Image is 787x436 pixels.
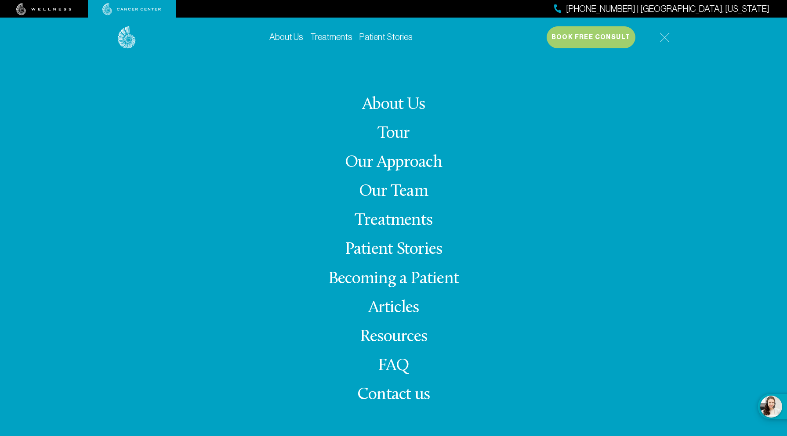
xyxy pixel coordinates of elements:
img: icon-hamburger [660,32,670,43]
img: wellness [16,3,72,15]
a: FAQ [378,357,410,375]
a: Resources [360,328,427,346]
button: Book Free Consult [547,26,635,48]
span: [PHONE_NUMBER] | [GEOGRAPHIC_DATA], [US_STATE] [566,3,769,15]
a: Patient Stories [359,32,413,42]
img: cancer center [102,3,161,15]
a: Treatments [310,32,352,42]
a: Our Team [359,183,428,200]
a: Articles [368,299,419,317]
img: logo [118,26,136,49]
a: Becoming a Patient [328,270,459,288]
a: Patient Stories [345,241,442,258]
a: About Us [362,96,425,113]
a: [PHONE_NUMBER] | [GEOGRAPHIC_DATA], [US_STATE] [554,3,769,15]
span: Contact us [357,386,430,404]
a: Our Approach [345,154,442,171]
a: About Us [269,32,303,42]
a: Treatments [355,212,432,229]
a: Tour [377,125,410,142]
